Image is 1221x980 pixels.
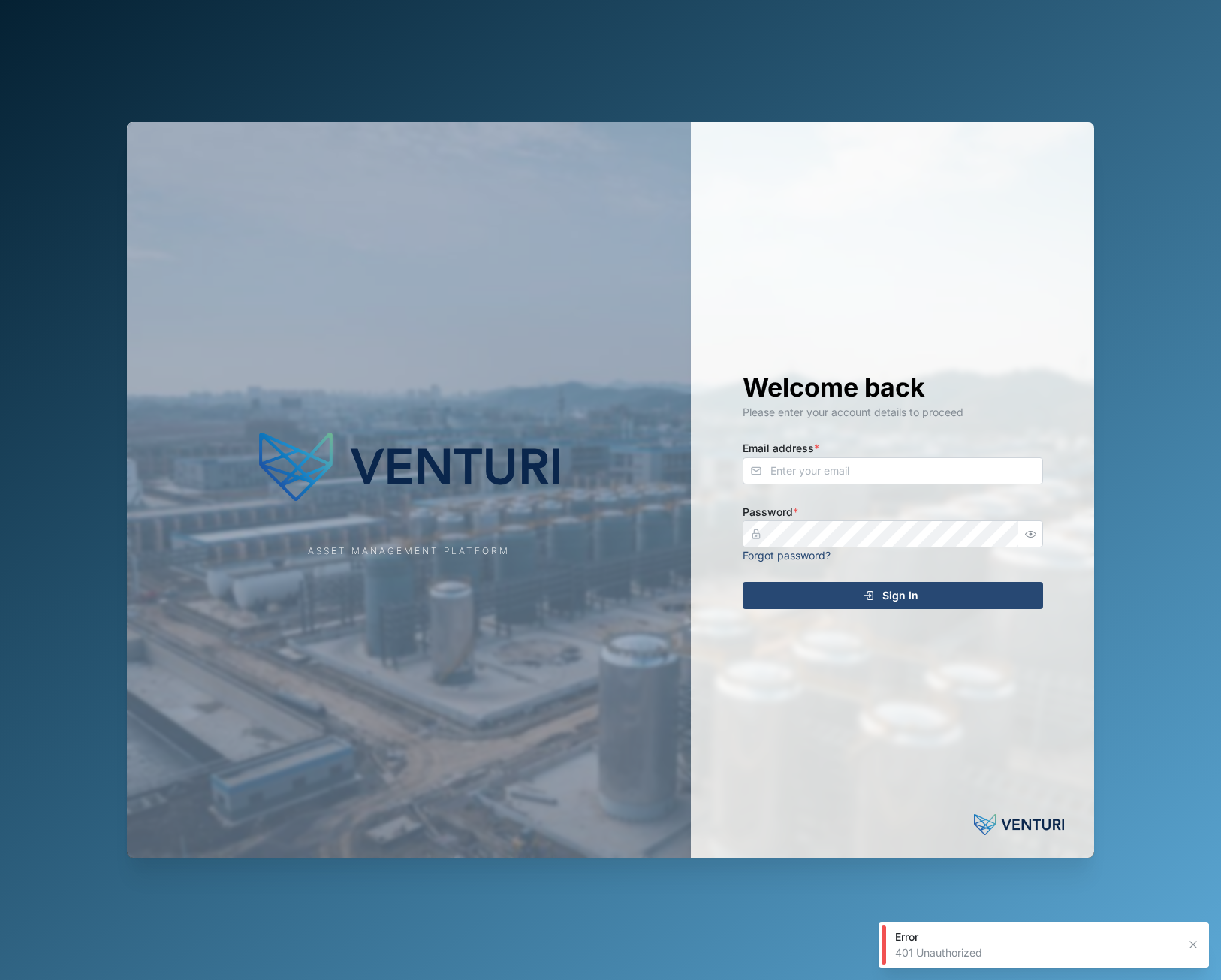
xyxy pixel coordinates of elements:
[743,504,798,520] label: Password
[743,404,1043,421] div: Please enter your account details to proceed
[259,422,559,512] img: Company Logo
[895,945,1177,960] div: 401 Unauthorized
[743,457,1043,484] input: Enter your email
[743,582,1043,609] button: Sign In
[743,549,831,562] a: Forgot password?
[882,583,918,608] span: Sign In
[895,930,1177,945] div: Error
[743,371,1043,404] h1: Welcome back
[743,440,819,457] label: Email address
[974,810,1064,840] img: Powered by: Venturi
[308,544,510,559] div: Asset Management Platform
